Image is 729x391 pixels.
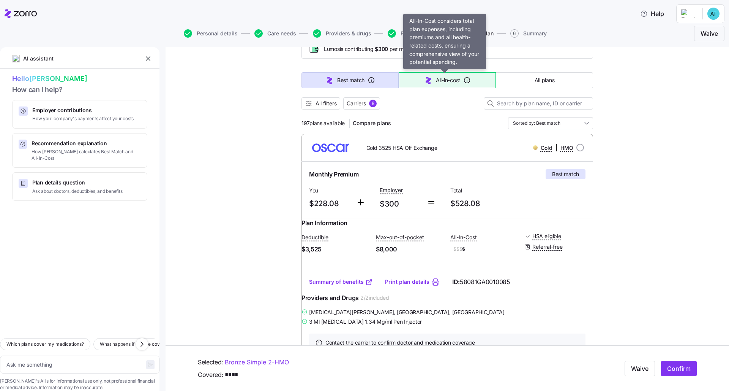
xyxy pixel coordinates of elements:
span: How your company's payments affect your costs [32,116,134,122]
span: Summary [523,31,547,36]
img: ai-icon.png [12,55,20,62]
button: Confirm [661,361,697,376]
span: Hello [PERSON_NAME] [12,73,147,84]
span: 5 [448,29,456,38]
button: Personal details [184,29,238,38]
a: Care needs [253,29,296,38]
button: Help [634,6,670,21]
span: Carriers [347,100,366,107]
span: Providers and Drugs [301,293,359,303]
span: Plan Information [301,218,347,228]
span: What happens if I waive coverage? [100,340,175,348]
span: $ [450,245,519,254]
span: Ask about doctors, deductibles, and benefits [32,188,122,195]
span: Covered: [198,370,223,380]
button: What happens if I waive coverage? [93,338,181,350]
a: Providers & drugs [311,29,371,38]
img: Oscar [308,138,354,157]
span: 58081GA0010085 [460,277,510,287]
span: $3,525 [301,245,370,254]
button: Care needs [254,29,296,38]
button: Compare plans [350,117,394,129]
span: How [PERSON_NAME] calculates Best Match and All-In-Cost [32,149,141,162]
span: Preferences [401,31,431,36]
button: Providers & drugs [313,29,371,38]
span: AI assistant [23,54,54,63]
span: Best match [552,170,579,178]
span: Which plans cover my medications? [6,340,84,348]
span: You [309,187,350,194]
span: Personal details [197,31,238,36]
span: Lumos is contributing per month towards your medical plan [324,45,478,53]
span: $$$ [453,246,462,253]
span: 2 / 2 included [360,294,389,302]
span: Waive [631,364,649,373]
span: Recommendation explanation [32,140,141,147]
span: Total [450,187,515,194]
span: ID: [452,277,510,287]
button: 5Medical plan [448,29,494,38]
span: How can I help? [12,84,147,95]
span: Best match [337,76,364,84]
span: Care needs [267,31,296,36]
span: Deductible [301,234,328,241]
button: Preferences [388,29,431,38]
a: Preferences [386,29,431,38]
span: Medical plan [461,31,494,36]
button: All filters [301,97,340,110]
button: Waive [625,361,655,376]
span: Confirm [667,364,691,373]
input: Search by plan name, ID or carrier [484,97,593,110]
div: 8 [369,100,377,107]
span: All filters [316,100,337,107]
span: Employer contributions [32,106,134,114]
a: 5Medical plan [446,29,494,38]
a: Personal details [182,29,238,38]
span: 3 Ml [MEDICAL_DATA] 1.34 Mg/ml Pen Injector [309,318,422,326]
span: $300 [380,198,421,210]
span: Plan details question [32,179,122,186]
span: 197 plans available [301,119,345,127]
span: Contact the carrier to confirm doctor and medication coverage [325,339,475,346]
span: Max-out-of-pocket [376,234,424,241]
img: 119da9b09e10e96eb69a6652d8b44c65 [707,8,720,20]
span: Selected: [198,358,223,367]
button: Carriers8 [343,97,380,110]
span: [MEDICAL_DATA][PERSON_NAME] , [GEOGRAPHIC_DATA], [GEOGRAPHIC_DATA] [309,308,505,316]
div: | [533,143,573,153]
a: Bronze Simple 2-HMO [225,358,289,367]
a: Summary of benefits [309,278,373,286]
button: Waive [694,26,724,41]
input: Order by dropdown [508,117,593,129]
span: Providers & drugs [326,31,371,36]
span: Gold [541,144,552,152]
button: 6Summary [510,29,547,38]
span: HSA eligible [532,232,561,240]
span: 6 [510,29,519,38]
span: $8,000 [376,245,444,254]
span: All plans [535,76,554,84]
span: Help [640,9,664,18]
span: Gold 3525 HSA Off Exchange [366,144,437,152]
span: Monthly Premium [309,170,358,179]
span: $228.08 [309,197,350,210]
span: Waive [701,29,718,38]
span: Compare plans [353,119,391,127]
a: Print plan details [385,278,429,286]
span: All-In-Cost [450,234,477,241]
span: Referral-free [532,243,562,251]
span: $300 [375,45,388,53]
span: HMO [560,144,573,152]
span: Employer [380,186,403,194]
span: $528.08 [450,197,515,210]
span: All-in-cost [436,76,460,84]
img: Employer logo [681,9,696,18]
